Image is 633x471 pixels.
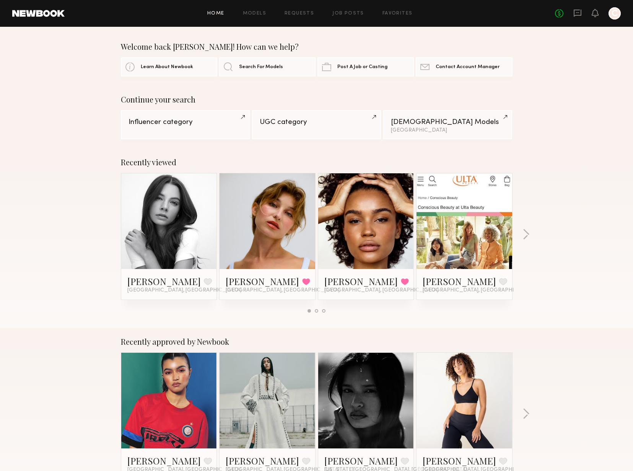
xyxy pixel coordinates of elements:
[332,11,364,16] a: Job Posts
[285,11,314,16] a: Requests
[423,275,496,287] a: [PERSON_NAME]
[324,275,398,287] a: [PERSON_NAME]
[260,119,373,126] div: UGC category
[127,275,201,287] a: [PERSON_NAME]
[436,65,500,70] span: Contact Account Manager
[383,110,512,139] a: [DEMOGRAPHIC_DATA] Models[GEOGRAPHIC_DATA]
[121,42,513,51] div: Welcome back [PERSON_NAME]! How can we help?
[226,287,340,293] span: [GEOGRAPHIC_DATA], [GEOGRAPHIC_DATA]
[121,57,217,77] a: Learn About Newbook
[391,119,504,126] div: [DEMOGRAPHIC_DATA] Models
[252,110,381,139] a: UGC category
[121,337,513,346] div: Recently approved by Newbook
[226,275,299,287] a: [PERSON_NAME]
[207,11,225,16] a: Home
[127,287,241,293] span: [GEOGRAPHIC_DATA], [GEOGRAPHIC_DATA]
[121,95,513,104] div: Continue your search
[226,455,299,467] a: [PERSON_NAME]
[416,57,512,77] a: Contact Account Manager
[423,455,496,467] a: [PERSON_NAME]
[423,287,537,293] span: [GEOGRAPHIC_DATA], [GEOGRAPHIC_DATA]
[609,7,621,20] a: C
[324,287,438,293] span: [GEOGRAPHIC_DATA], [GEOGRAPHIC_DATA]
[317,57,414,77] a: Post A Job or Casting
[337,65,387,70] span: Post A Job or Casting
[243,11,266,16] a: Models
[239,65,283,70] span: Search For Models
[129,119,242,126] div: Influencer category
[391,128,504,133] div: [GEOGRAPHIC_DATA]
[121,110,250,139] a: Influencer category
[324,455,398,467] a: [PERSON_NAME]
[382,11,413,16] a: Favorites
[127,455,201,467] a: [PERSON_NAME]
[141,65,193,70] span: Learn About Newbook
[219,57,316,77] a: Search For Models
[121,158,513,167] div: Recently viewed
